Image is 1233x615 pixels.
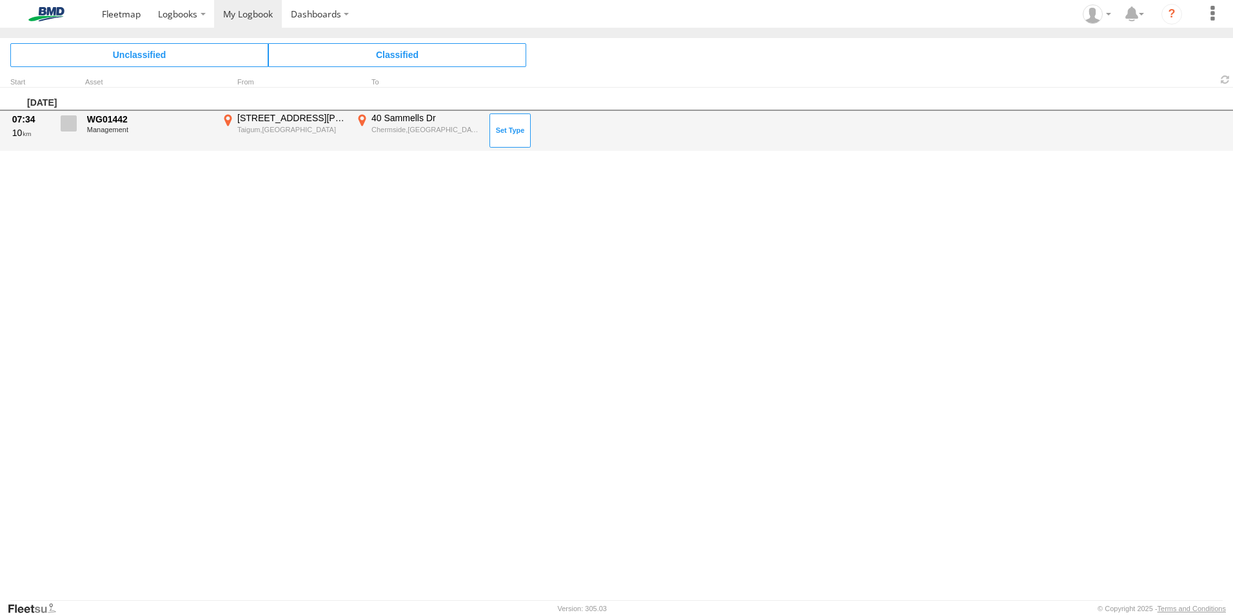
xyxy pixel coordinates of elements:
[237,125,346,134] div: Taigum,[GEOGRAPHIC_DATA]
[1161,4,1182,24] i: ?
[371,112,480,124] div: 40 Sammells Dr
[371,125,480,134] div: Chermside,[GEOGRAPHIC_DATA]
[87,126,212,133] div: Management
[268,43,526,66] span: Click to view Classified Trips
[7,602,66,615] a: Visit our Website
[87,113,212,125] div: WG01442
[10,79,49,86] div: Click to Sort
[353,112,482,150] label: Click to View Event Location
[13,7,80,21] img: bmd-logo.svg
[353,79,482,86] div: To
[558,605,607,612] div: Version: 305.03
[1218,73,1233,86] span: Refresh
[12,113,47,125] div: 07:34
[85,79,214,86] div: Asset
[1098,605,1226,612] div: © Copyright 2025 -
[489,113,531,147] button: Click to Set
[1078,5,1116,24] div: Mark Goulevitch
[219,79,348,86] div: From
[10,43,268,66] span: Click to view Unclassified Trips
[237,112,346,124] div: [STREET_ADDRESS][PERSON_NAME]
[1158,605,1226,612] a: Terms and Conditions
[12,127,47,139] div: 10
[219,112,348,150] label: Click to View Event Location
